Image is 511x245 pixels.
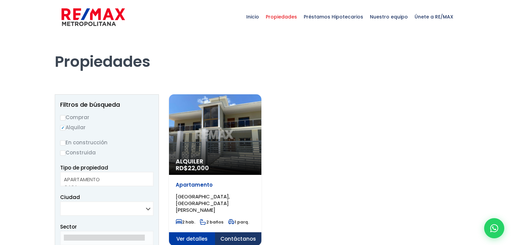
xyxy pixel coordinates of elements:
label: Construida [60,148,154,157]
span: Sector [60,223,77,230]
h1: Propiedades [55,34,457,71]
span: 22,000 [188,164,209,172]
span: [GEOGRAPHIC_DATA], [GEOGRAPHIC_DATA][PERSON_NAME] [176,193,230,213]
span: Únete a RE/MAX [411,7,457,27]
h2: Filtros de búsqueda [60,101,154,108]
input: En construcción [60,140,66,146]
input: Comprar [60,115,66,120]
span: Propiedades [262,7,300,27]
label: En construcción [60,138,154,147]
span: 2 hab. [176,219,195,225]
span: Préstamos Hipotecarios [300,7,367,27]
span: Alquiler [176,158,255,165]
span: Ciudad [60,194,80,201]
input: Alquilar [60,125,66,131]
span: Tipo de propiedad [60,164,108,171]
label: Alquilar [60,123,154,132]
span: Inicio [243,7,262,27]
span: 2 baños [200,219,223,225]
img: remax-metropolitana-logo [61,7,125,27]
label: Comprar [60,113,154,121]
input: Construida [60,150,66,156]
span: 1 parq. [228,219,249,225]
p: Apartamento [176,182,255,188]
span: Nuestro equipo [367,7,411,27]
span: RD$ [176,164,209,172]
option: CASA [64,183,145,191]
option: APARTAMENTO [64,176,145,183]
